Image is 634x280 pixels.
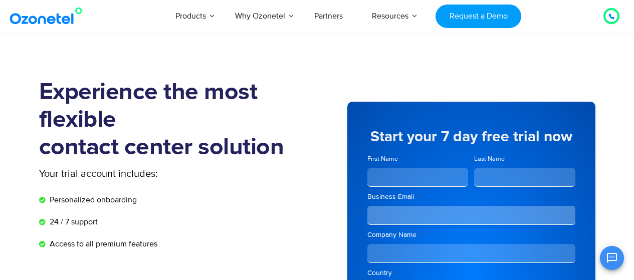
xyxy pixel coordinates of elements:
[600,246,624,270] button: Open chat
[367,154,469,164] label: First Name
[474,154,575,164] label: Last Name
[436,5,521,28] a: Request a Demo
[47,194,137,206] span: Personalized onboarding
[367,230,575,240] label: Company Name
[39,79,317,161] h1: Experience the most flexible contact center solution
[47,238,157,250] span: Access to all premium features
[367,192,575,202] label: Business Email
[47,216,98,228] span: 24 / 7 support
[367,129,575,144] h5: Start your 7 day free trial now
[367,268,575,278] label: Country
[39,166,242,181] p: Your trial account includes:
